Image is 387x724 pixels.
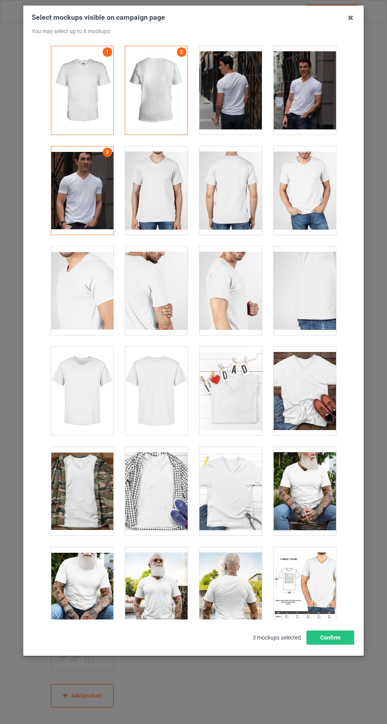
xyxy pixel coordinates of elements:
span: Select mockups visible on campaign page [32,13,165,21]
span: You may select up to 8 mockups [32,28,110,34]
a: 3 [103,148,112,157]
span: 3 mockups selected [247,629,306,646]
a: 1 [103,47,112,57]
button: Confirm [306,630,354,645]
a: 2 [177,47,186,57]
